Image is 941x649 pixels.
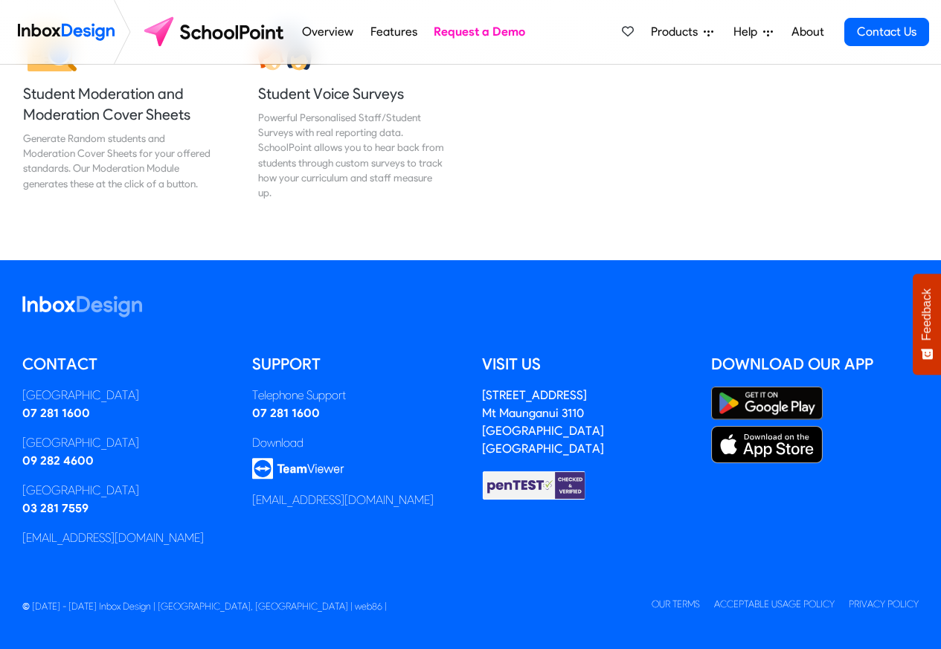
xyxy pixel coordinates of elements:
img: logo_teamviewer.svg [252,458,344,480]
img: schoolpoint logo [137,14,294,50]
h5: Contact [22,353,230,375]
a: 07 281 1600 [22,406,90,420]
div: Telephone Support [252,387,460,404]
a: 07 281 1600 [252,406,320,420]
a: Contact Us [844,18,929,46]
img: Google Play Store [711,387,823,420]
button: Feedback - Show survey [913,274,941,375]
a: Student Moderation and Moderation Cover Sheets Generate Random students and Moderation Cover Shee... [11,6,224,213]
span: Feedback [920,288,934,340]
a: 09 282 4600 [22,453,94,468]
img: Checked & Verified by penTEST [482,470,586,501]
a: About [787,17,828,47]
a: Help [728,17,779,47]
a: Our Terms [652,598,700,610]
a: Student Voice Surveys Powerful Personalised Staff/Student Surveys with real reporting data. Schoo... [246,6,459,213]
a: [EMAIL_ADDRESS][DOMAIN_NAME] [22,531,204,545]
h5: Student Moderation and Moderation Cover Sheets [23,83,212,125]
a: Request a Demo [430,17,530,47]
h5: Student Voice Surveys [258,83,447,104]
div: Powerful Personalised Staff/Student Surveys with real reporting data. SchoolPoint allows you to h... [258,110,447,201]
img: Apple App Store [711,426,823,463]
a: Overview [298,17,358,47]
a: Features [366,17,421,47]
a: [EMAIL_ADDRESS][DOMAIN_NAME] [252,493,434,507]
span: Help [733,23,763,41]
h5: Download our App [711,353,919,375]
a: Privacy Policy [849,598,919,610]
a: [STREET_ADDRESS]Mt Maunganui 3110[GEOGRAPHIC_DATA][GEOGRAPHIC_DATA] [482,388,604,456]
div: [GEOGRAPHIC_DATA] [22,387,230,404]
a: 03 281 7559 [22,501,89,515]
div: Download [252,434,460,452]
div: Generate Random students and Moderation Cover Sheets for your offered standards. Our Moderation M... [23,131,212,192]
a: Products [645,17,719,47]
a: Acceptable Usage Policy [714,598,835,610]
span: © [DATE] - [DATE] Inbox Design | [GEOGRAPHIC_DATA], [GEOGRAPHIC_DATA] | web86 | [22,601,387,612]
a: Checked & Verified by penTEST [482,477,586,491]
span: Products [651,23,704,41]
h5: Support [252,353,460,375]
div: [GEOGRAPHIC_DATA] [22,482,230,500]
h5: Visit us [482,353,690,375]
address: [STREET_ADDRESS] Mt Maunganui 3110 [GEOGRAPHIC_DATA] [GEOGRAPHIC_DATA] [482,388,604,456]
div: [GEOGRAPHIC_DATA] [22,434,230,452]
img: logo_inboxdesign_white.svg [22,296,142,317]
